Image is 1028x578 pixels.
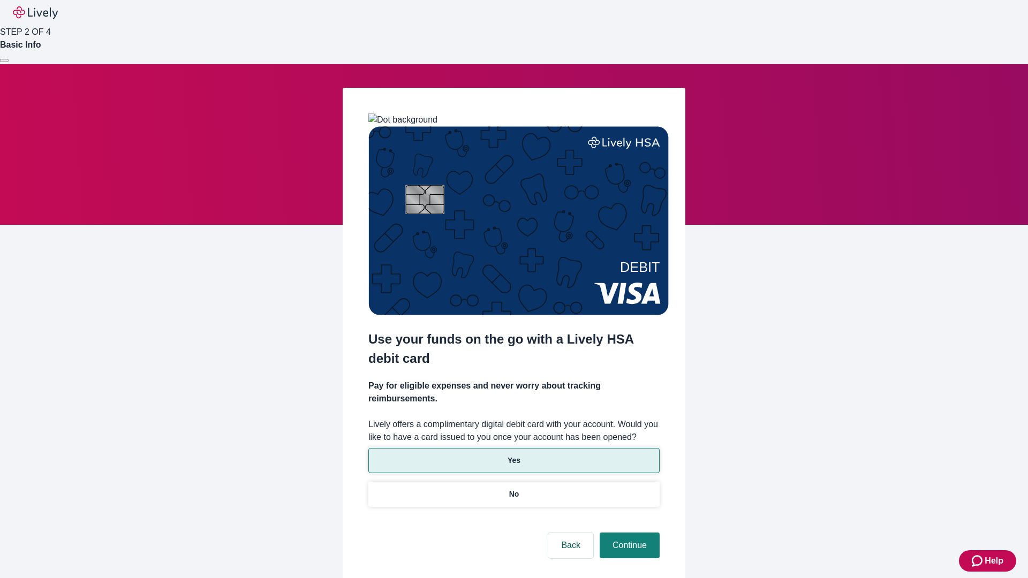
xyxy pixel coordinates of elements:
[548,533,593,558] button: Back
[368,379,660,405] h4: Pay for eligible expenses and never worry about tracking reimbursements.
[13,6,58,19] img: Lively
[600,533,660,558] button: Continue
[985,554,1003,567] span: Help
[368,448,660,473] button: Yes
[368,113,437,126] img: Dot background
[368,418,660,444] label: Lively offers a complimentary digital debit card with your account. Would you like to have a card...
[368,482,660,507] button: No
[368,330,660,368] h2: Use your funds on the go with a Lively HSA debit card
[959,550,1016,572] button: Zendesk support iconHelp
[368,126,669,315] img: Debit card
[509,489,519,500] p: No
[508,455,520,466] p: Yes
[972,554,985,567] svg: Zendesk support icon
